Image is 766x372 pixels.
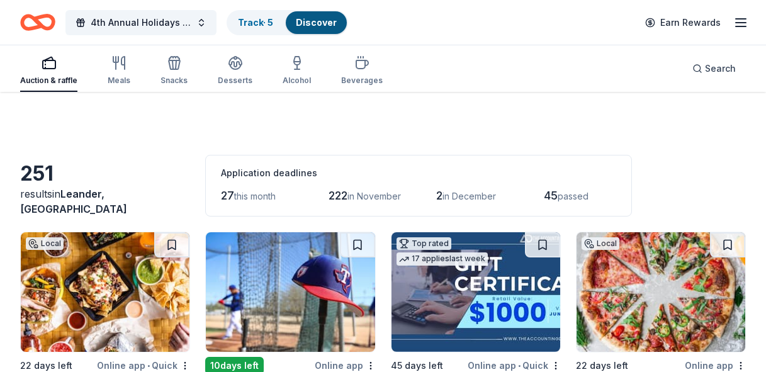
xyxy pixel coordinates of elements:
[20,161,190,186] div: 251
[283,50,311,92] button: Alcohol
[436,189,442,202] span: 2
[108,50,130,92] button: Meals
[391,232,560,352] img: Image for The Accounting Doctor
[234,191,276,201] span: this month
[341,50,383,92] button: Beverages
[682,56,746,81] button: Search
[582,237,619,250] div: Local
[20,188,127,215] span: in
[206,232,375,352] img: Image for Texas Rangers (In-Kind Donation)
[558,191,589,201] span: passed
[26,237,64,250] div: Local
[397,237,451,250] div: Top rated
[544,189,558,202] span: 45
[147,361,150,371] span: •
[20,76,77,86] div: Auction & raffle
[161,76,188,86] div: Snacks
[221,189,234,202] span: 27
[347,191,401,201] span: in November
[705,61,736,76] span: Search
[341,76,383,86] div: Beverages
[518,361,521,371] span: •
[442,191,496,201] span: in December
[218,50,252,92] button: Desserts
[638,11,728,34] a: Earn Rewards
[20,8,55,37] a: Home
[20,186,190,217] div: results
[218,76,252,86] div: Desserts
[227,10,348,35] button: Track· 5Discover
[238,17,273,28] a: Track· 5
[21,232,189,352] img: Image for Cabo Bob's
[221,166,616,181] div: Application deadlines
[161,50,188,92] button: Snacks
[397,252,488,266] div: 17 applies last week
[20,188,127,215] span: Leander, [GEOGRAPHIC_DATA]
[296,17,337,28] a: Discover
[65,10,217,35] button: 4th Annual Holidays with the Horses
[20,50,77,92] button: Auction & raffle
[329,189,347,202] span: 222
[91,15,191,30] span: 4th Annual Holidays with the Horses
[577,232,745,352] img: Image for Mangieri’s Pizza Cafe
[108,76,130,86] div: Meals
[283,76,311,86] div: Alcohol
